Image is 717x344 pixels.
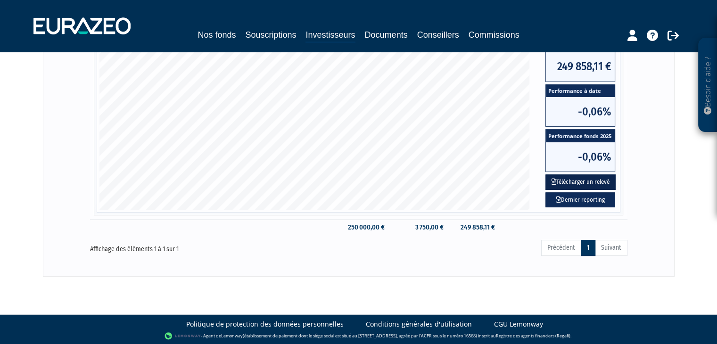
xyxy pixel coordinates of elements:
[365,28,408,41] a: Documents
[546,85,615,98] span: Performance à date
[221,332,243,338] a: Lemonway
[198,28,236,41] a: Nos fonds
[305,28,355,43] a: Investisseurs
[417,28,459,41] a: Conseillers
[494,319,543,329] a: CGU Lemonway
[33,17,131,34] img: 1732889491-logotype_eurazeo_blanc_rvb.png
[165,331,201,341] img: logo-lemonway.png
[389,219,448,236] td: 3 750,00 €
[546,130,615,142] span: Performance fonds 2025
[245,28,296,41] a: Souscriptions
[545,174,616,190] button: Télécharger un relevé
[546,97,615,126] span: -0,06%
[545,192,615,208] a: Dernier reporting
[496,332,570,338] a: Registre des agents financiers (Regafi)
[702,43,713,128] p: Besoin d'aide ?
[366,319,472,329] a: Conditions générales d'utilisation
[581,240,595,256] a: 1
[186,319,344,329] a: Politique de protection des données personnelles
[469,28,519,41] a: Commissions
[334,219,389,236] td: 250 000,00 €
[546,142,615,172] span: -0,06%
[546,52,615,81] span: 249 858,11 €
[448,219,499,236] td: 249 858,11 €
[90,239,306,254] div: Affichage des éléments 1 à 1 sur 1
[9,331,708,341] div: - Agent de (établissement de paiement dont le siège social est situé au [STREET_ADDRESS], agréé p...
